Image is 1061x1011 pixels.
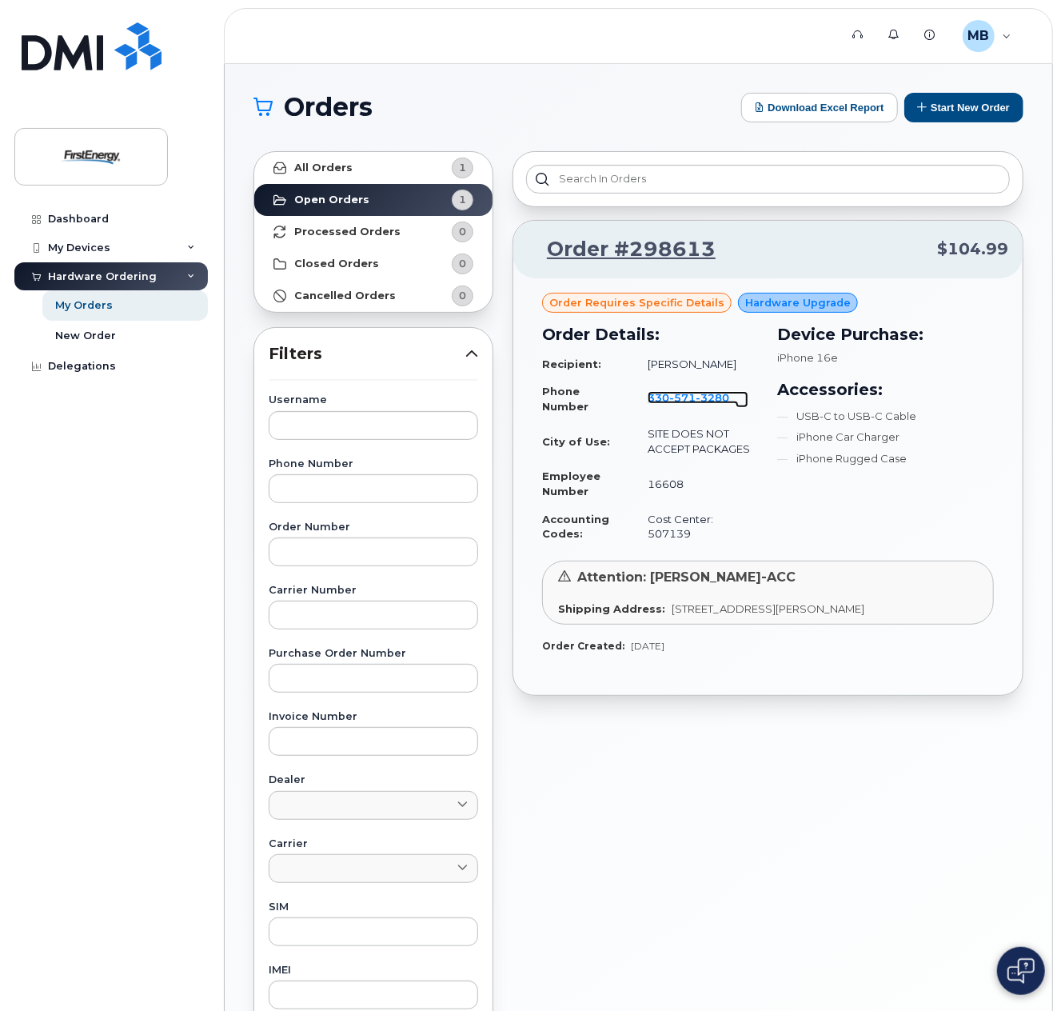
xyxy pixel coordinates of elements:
[778,378,995,402] h3: Accessories:
[558,602,665,615] strong: Shipping Address:
[254,152,493,184] a: All Orders1
[542,513,609,541] strong: Accounting Codes:
[633,505,758,548] td: Cost Center: 507139
[269,902,478,913] label: SIM
[269,839,478,849] label: Carrier
[269,649,478,659] label: Purchase Order Number
[542,470,600,498] strong: Employee Number
[778,451,995,466] li: iPhone Rugged Case
[542,358,601,370] strong: Recipient:
[294,258,379,270] strong: Closed Orders
[633,420,758,462] td: SITE DOES NOT ACCEPT PACKAGES
[741,93,898,122] button: Download Excel Report
[648,391,748,404] a: 3305713280
[778,409,995,424] li: USB-C to USB-C Cable
[269,342,465,366] span: Filters
[669,391,696,404] span: 571
[778,430,995,445] li: iPhone Car Charger
[778,322,995,346] h3: Device Purchase:
[269,585,478,596] label: Carrier Number
[254,184,493,216] a: Open Orders1
[269,395,478,406] label: Username
[577,569,796,585] span: Attention: [PERSON_NAME]-ACC
[526,165,1010,194] input: Search in orders
[542,385,588,413] strong: Phone Number
[631,640,664,652] span: [DATE]
[633,462,758,505] td: 16608
[745,295,851,310] span: Hardware Upgrade
[696,391,729,404] span: 3280
[542,640,624,652] strong: Order Created:
[269,712,478,722] label: Invoice Number
[459,288,466,303] span: 0
[254,280,493,312] a: Cancelled Orders0
[269,965,478,976] label: IMEI
[672,602,864,615] span: [STREET_ADDRESS][PERSON_NAME]
[254,248,493,280] a: Closed Orders0
[542,435,610,448] strong: City of Use:
[542,322,759,346] h3: Order Details:
[254,216,493,248] a: Processed Orders0
[269,459,478,470] label: Phone Number
[633,350,758,378] td: [PERSON_NAME]
[904,93,1023,122] button: Start New Order
[648,391,729,404] span: 330
[294,194,369,206] strong: Open Orders
[778,351,839,364] span: iPhone 16e
[294,226,401,238] strong: Processed Orders
[269,522,478,533] label: Order Number
[459,256,466,271] span: 0
[294,290,396,302] strong: Cancelled Orders
[459,160,466,175] span: 1
[937,238,1008,261] span: $104.99
[1007,958,1035,984] img: Open chat
[459,224,466,239] span: 0
[294,162,353,174] strong: All Orders
[284,95,373,119] span: Orders
[528,235,716,264] a: Order #298613
[269,775,478,785] label: Dealer
[459,192,466,207] span: 1
[549,295,724,310] span: Order requires Specific details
